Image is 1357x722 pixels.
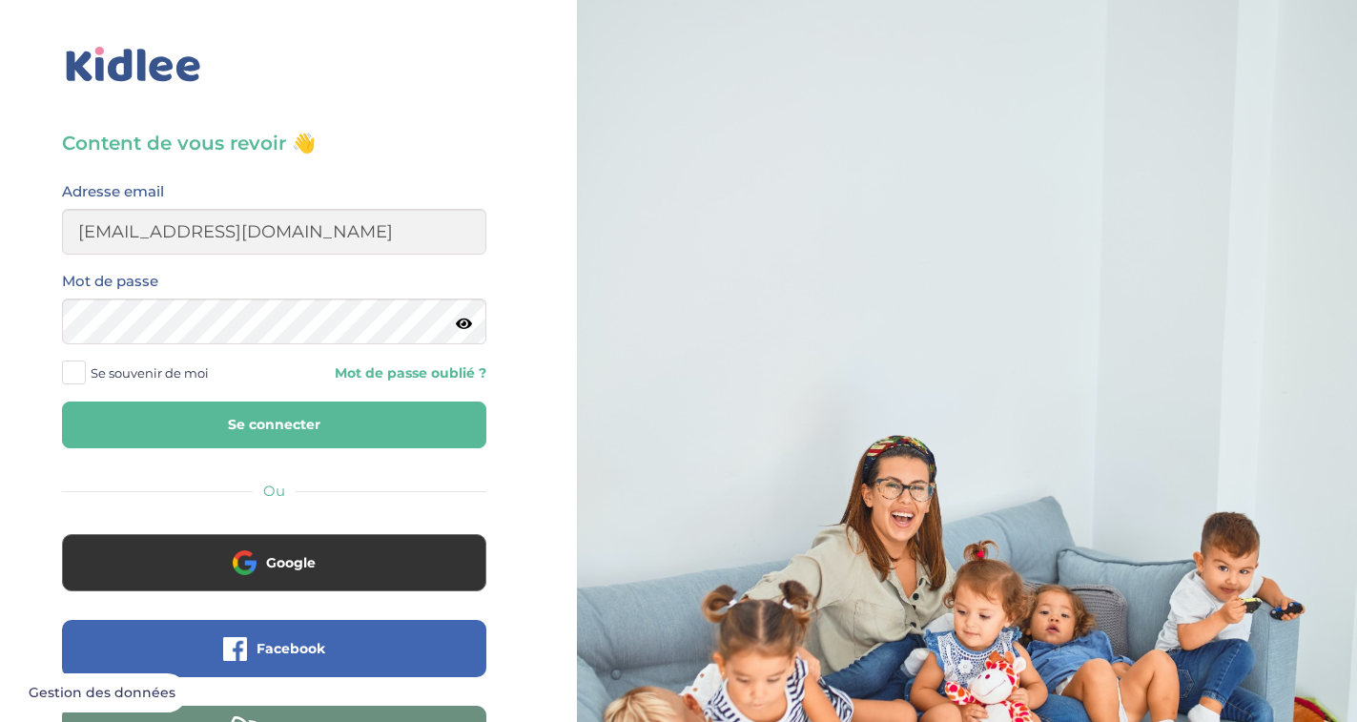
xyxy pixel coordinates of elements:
[62,567,486,585] a: Google
[62,534,486,591] button: Google
[223,637,247,661] img: facebook.png
[257,639,325,658] span: Facebook
[62,209,486,255] input: Email
[266,553,316,572] span: Google
[62,402,486,448] button: Se connecter
[233,550,257,574] img: google.png
[62,43,205,87] img: logo_kidlee_bleu
[62,179,164,204] label: Adresse email
[17,673,187,713] button: Gestion des données
[62,620,486,677] button: Facebook
[91,361,209,385] span: Se souvenir de moi
[29,685,175,702] span: Gestion des données
[62,130,486,156] h3: Content de vous revoir 👋
[263,482,285,500] span: Ou
[62,652,486,670] a: Facebook
[289,364,487,382] a: Mot de passe oublié ?
[62,269,158,294] label: Mot de passe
